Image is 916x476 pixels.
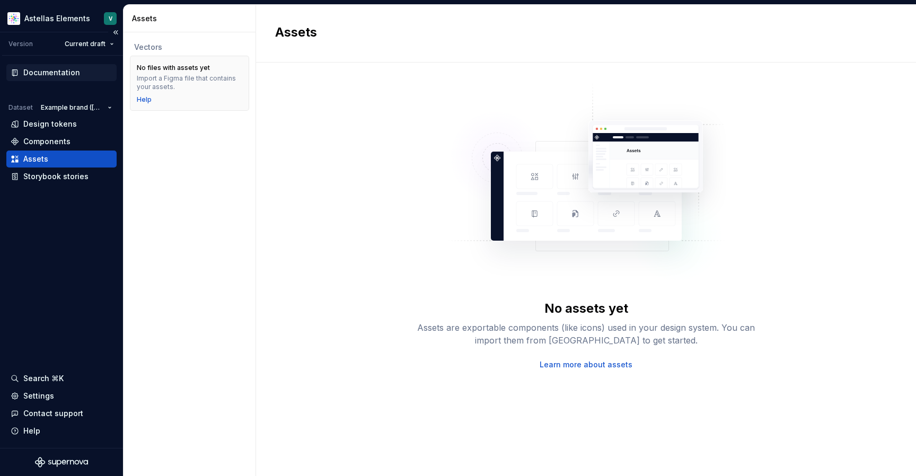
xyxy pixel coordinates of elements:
div: Settings [23,391,54,401]
div: Vectors [134,42,245,52]
div: Documentation [23,67,80,78]
div: Assets [23,154,48,164]
div: Design tokens [23,119,77,129]
div: Assets are exportable components (like icons) used in your design system. You can import them fro... [417,321,756,347]
button: Example brand ([GEOGRAPHIC_DATA]) [36,100,117,115]
img: b2369ad3-f38c-46c1-b2a2-f2452fdbdcd2.png [7,12,20,25]
div: Astellas Elements [24,13,90,24]
button: Astellas ElementsV [2,7,121,30]
div: Contact support [23,408,83,419]
a: Documentation [6,64,117,81]
a: Components [6,133,117,150]
div: Storybook stories [23,171,89,182]
button: Collapse sidebar [108,25,123,40]
h2: Assets [275,24,884,41]
div: Import a Figma file that contains your assets. [137,74,242,91]
div: Assets [132,13,251,24]
div: Components [23,136,71,147]
a: Storybook stories [6,168,117,185]
span: Current draft [65,40,105,48]
div: V [109,14,112,23]
button: Help [6,422,117,439]
button: Current draft [60,37,119,51]
div: No assets yet [544,300,628,317]
button: Search ⌘K [6,370,117,387]
a: Settings [6,387,117,404]
span: Example brand ([GEOGRAPHIC_DATA]) [41,103,103,112]
a: Assets [6,151,117,168]
div: No files with assets yet [137,64,210,72]
div: Version [8,40,33,48]
div: Help [23,426,40,436]
div: Dataset [8,103,33,112]
svg: Supernova Logo [35,457,88,468]
a: Design tokens [6,116,117,133]
a: Learn more about assets [540,359,632,370]
a: Help [137,95,152,104]
button: Contact support [6,405,117,422]
div: Search ⌘K [23,373,64,384]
